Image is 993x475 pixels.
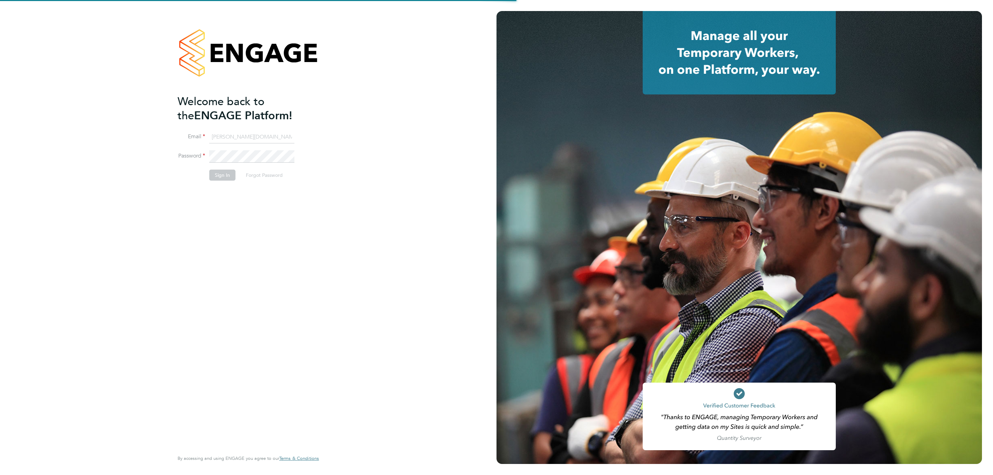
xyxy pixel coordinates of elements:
button: Forgot Password [240,170,288,181]
input: Enter your work email... [209,131,294,143]
span: Welcome back to the [178,95,264,122]
button: Sign In [209,170,235,181]
label: Password [178,152,205,160]
label: Email [178,133,205,140]
span: Terms & Conditions [279,455,319,461]
span: By accessing and using ENGAGE you agree to our [178,455,319,461]
h2: ENGAGE Platform! [178,94,312,123]
a: Terms & Conditions [279,456,319,461]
